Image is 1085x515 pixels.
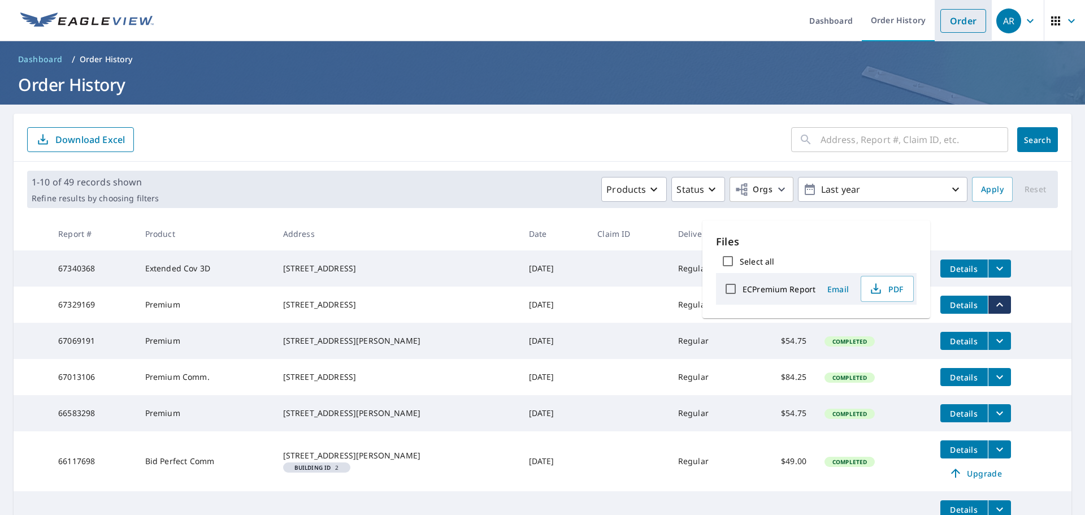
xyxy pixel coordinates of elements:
[947,263,981,274] span: Details
[1017,127,1058,152] button: Search
[136,250,274,287] td: Extended Cov 3D
[520,217,589,250] th: Date
[520,431,589,491] td: [DATE]
[988,296,1011,314] button: filesDropdownBtn-67329169
[283,408,511,419] div: [STREET_ADDRESS][PERSON_NAME]
[136,217,274,250] th: Product
[520,287,589,323] td: [DATE]
[669,250,747,287] td: Regular
[947,466,1004,480] span: Upgrade
[72,53,75,66] li: /
[747,395,816,431] td: $54.75
[815,217,931,250] th: Status
[821,124,1008,155] input: Address, Report #, Claim ID, etc.
[798,177,967,202] button: Last year
[80,54,133,65] p: Order History
[55,133,125,146] p: Download Excel
[988,368,1011,386] button: filesDropdownBtn-67013106
[940,296,988,314] button: detailsBtn-67329169
[49,250,136,287] td: 67340368
[294,465,331,470] em: Building ID
[18,54,63,65] span: Dashboard
[826,337,874,345] span: Completed
[940,464,1011,482] a: Upgrade
[676,183,704,196] p: Status
[49,217,136,250] th: Report #
[826,458,874,466] span: Completed
[49,395,136,431] td: 66583298
[947,336,981,347] span: Details
[32,175,159,189] p: 1-10 of 49 records shown
[49,323,136,359] td: 67069191
[972,177,1013,202] button: Apply
[940,404,988,422] button: detailsBtn-66583298
[520,395,589,431] td: [DATE]
[136,359,274,395] td: Premium Comm.
[735,183,772,197] span: Orgs
[14,73,1071,96] h1: Order History
[27,127,134,152] button: Download Excel
[747,431,816,491] td: $49.00
[49,287,136,323] td: 67329169
[868,282,904,296] span: PDF
[988,332,1011,350] button: filesDropdownBtn-67069191
[49,431,136,491] td: 66117698
[32,193,159,204] p: Refine results by choosing filters
[20,12,154,29] img: EV Logo
[981,183,1004,197] span: Apply
[588,217,669,250] th: Claim ID
[669,359,747,395] td: Regular
[940,440,988,458] button: detailsBtn-66117698
[747,323,816,359] td: $54.75
[747,359,816,395] td: $84.25
[820,280,856,298] button: Email
[669,287,747,323] td: Regular
[283,335,511,347] div: [STREET_ADDRESS][PERSON_NAME]
[988,440,1011,458] button: filesDropdownBtn-66117698
[283,450,511,461] div: [STREET_ADDRESS][PERSON_NAME]
[824,284,852,295] span: Email
[520,250,589,287] td: [DATE]
[274,217,520,250] th: Address
[14,50,67,68] a: Dashboard
[730,177,793,202] button: Orgs
[669,323,747,359] td: Regular
[940,332,988,350] button: detailsBtn-67069191
[947,444,981,455] span: Details
[940,9,986,33] a: Order
[740,256,774,267] label: Select all
[940,368,988,386] button: detailsBtn-67013106
[947,504,981,515] span: Details
[136,395,274,431] td: Premium
[283,299,511,310] div: [STREET_ADDRESS]
[743,284,815,295] label: ECPremium Report
[826,374,874,382] span: Completed
[940,259,988,278] button: detailsBtn-67340368
[136,287,274,323] td: Premium
[947,408,981,419] span: Details
[669,431,747,491] td: Regular
[14,50,1071,68] nav: breadcrumb
[669,217,747,250] th: Delivery
[601,177,667,202] button: Products
[520,323,589,359] td: [DATE]
[826,410,874,418] span: Completed
[861,276,914,302] button: PDF
[136,323,274,359] td: Premium
[49,359,136,395] td: 67013106
[988,259,1011,278] button: filesDropdownBtn-67340368
[283,371,511,383] div: [STREET_ADDRESS]
[817,180,949,200] p: Last year
[1026,135,1049,145] span: Search
[669,395,747,431] td: Regular
[747,217,816,250] th: Cost
[716,234,917,249] p: Files
[947,372,981,383] span: Details
[283,263,511,274] div: [STREET_ADDRESS]
[520,359,589,395] td: [DATE]
[671,177,725,202] button: Status
[947,300,981,310] span: Details
[996,8,1021,33] div: AR
[988,404,1011,422] button: filesDropdownBtn-66583298
[136,431,274,491] td: Bid Perfect Comm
